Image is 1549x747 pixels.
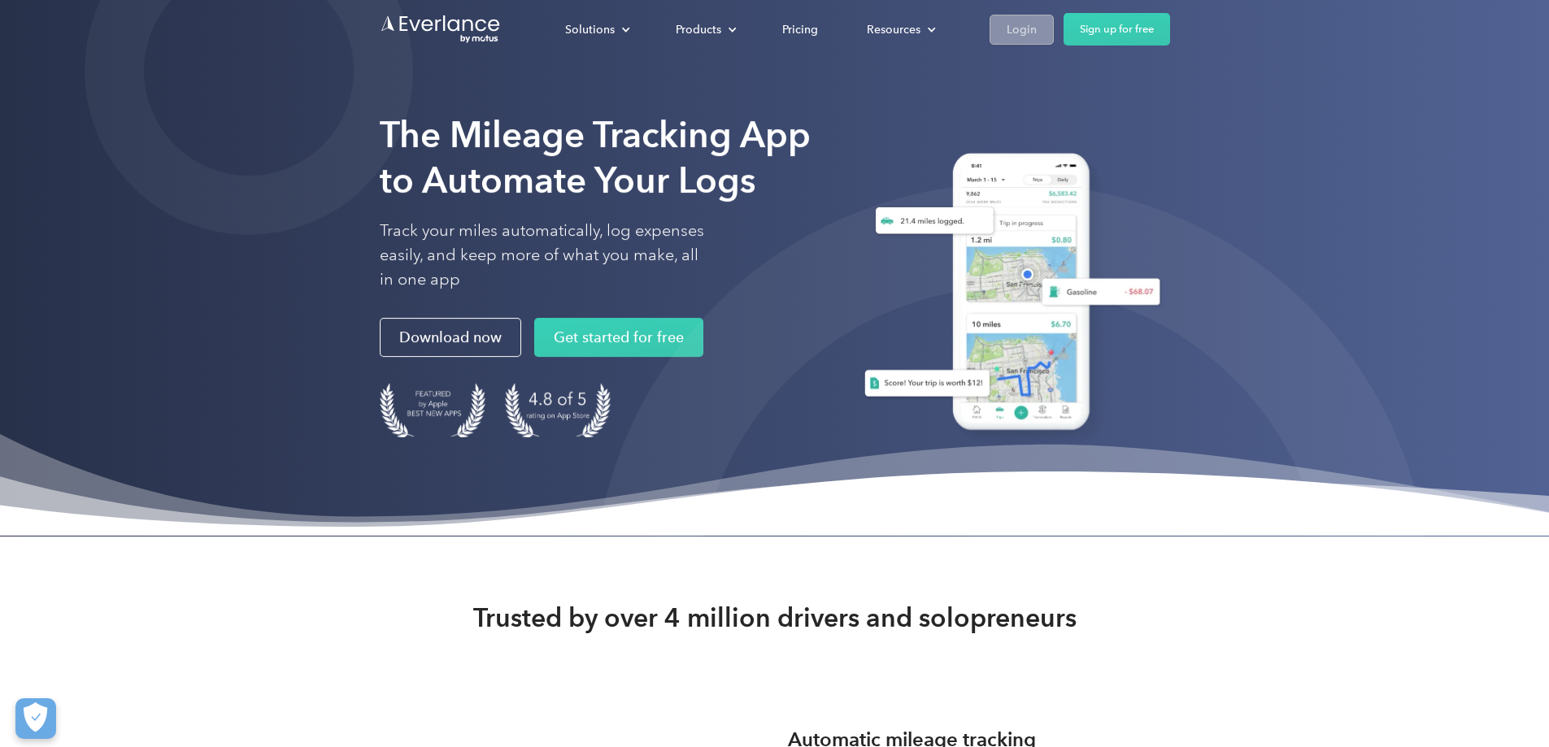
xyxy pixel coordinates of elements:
[380,219,705,292] p: Track your miles automatically, log expenses easily, and keep more of what you make, all in one app
[380,383,485,437] img: Badge for Featured by Apple Best New Apps
[766,15,834,44] a: Pricing
[565,20,615,40] div: Solutions
[659,15,750,44] div: Products
[473,602,1077,634] strong: Trusted by over 4 million drivers and solopreneurs
[549,15,643,44] div: Solutions
[380,318,521,357] a: Download now
[676,20,721,40] div: Products
[534,318,703,357] a: Get started for free
[15,698,56,739] button: Cookies Settings
[380,113,811,202] strong: The Mileage Tracking App to Automate Your Logs
[1064,13,1170,46] a: Sign up for free
[867,20,920,40] div: Resources
[990,15,1054,45] a: Login
[1007,20,1037,40] div: Login
[845,141,1170,449] img: Everlance, mileage tracker app, expense tracking app
[782,20,818,40] div: Pricing
[851,15,949,44] div: Resources
[380,14,502,45] a: Go to homepage
[505,383,611,437] img: 4.9 out of 5 stars on the app store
